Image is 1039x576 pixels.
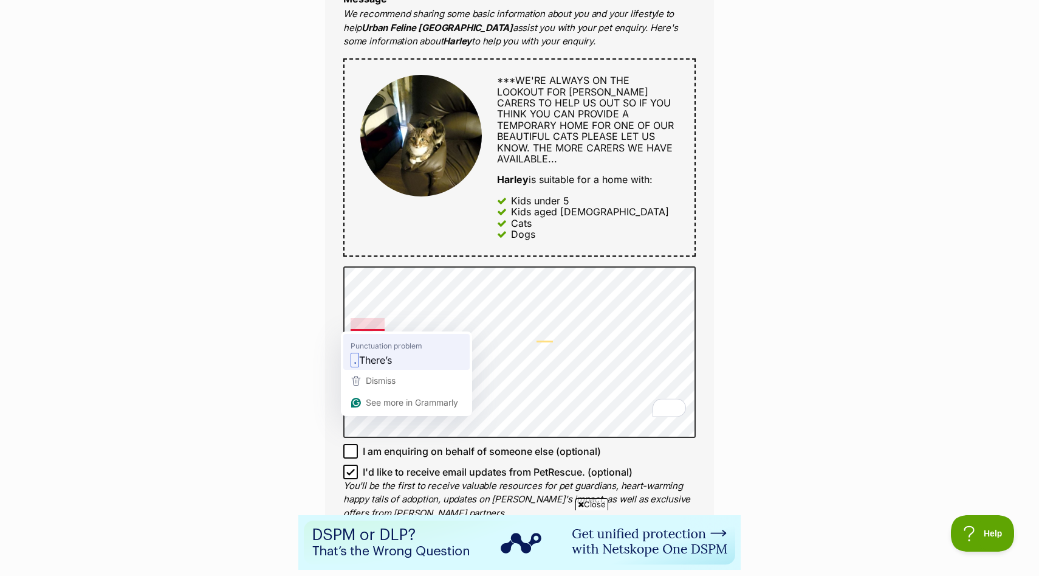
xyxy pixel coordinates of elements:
span: Close [575,498,608,510]
strong: Urban Feline [GEOGRAPHIC_DATA] [362,22,513,33]
span: I am enquiring on behalf of someone else (optional) [363,444,601,459]
p: You'll be the first to receive valuable resources for pet guardians, heart-warming happy tails of... [343,479,696,521]
div: Kids under 5 [511,195,569,206]
div: Kids aged [DEMOGRAPHIC_DATA] [511,206,669,217]
div: Cats [511,218,532,229]
iframe: Help Scout Beacon - Open [951,515,1015,552]
strong: Harley [497,173,529,186]
img: Harley [360,75,482,196]
strong: Harley [443,35,471,47]
iframe: Advertisement [298,515,741,570]
span: I'd like to receive email updates from PetRescue. (optional) [363,465,633,479]
div: is suitable for a home with: [497,174,679,185]
textarea: To enrich screen reader interactions, please activate Accessibility in Grammarly extension settings [343,266,696,438]
span: ***WE'RE ALWAYS ON THE LOOKOUT FOR [PERSON_NAME] CARERS TO HELP US OUT SO IF YOU THINK YOU CAN PR... [497,74,674,165]
p: We recommend sharing some basic information about you and your lifestyle to help assist you with ... [343,7,696,49]
div: Dogs [511,229,535,240]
